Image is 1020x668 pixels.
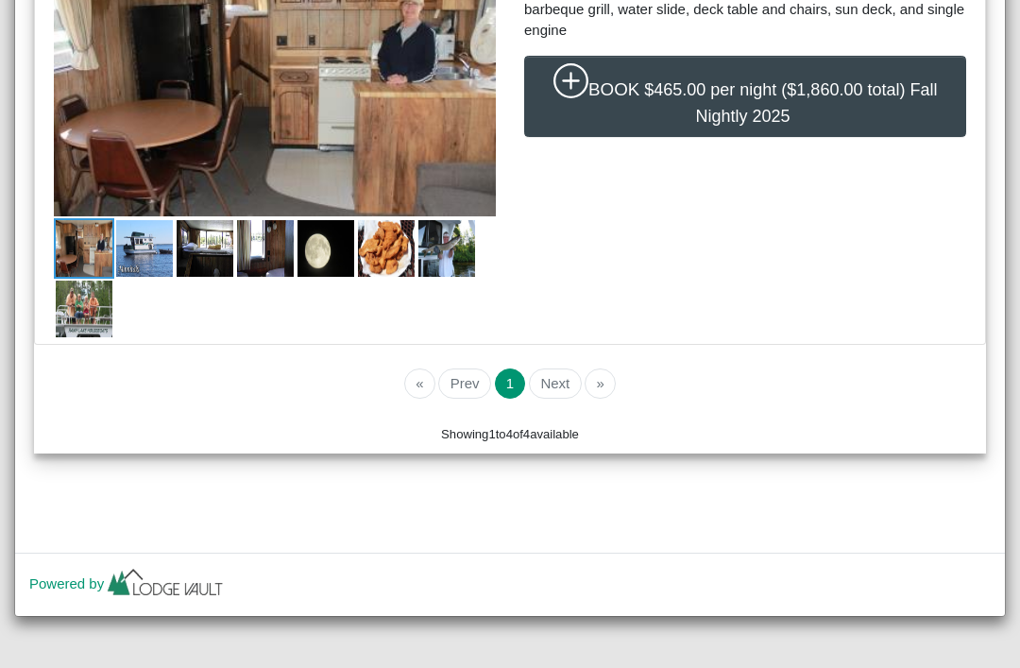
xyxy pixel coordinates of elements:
h6: Showing to of available [132,427,888,442]
span: 4 [506,427,513,441]
span: 1 [488,427,495,441]
span: BOOK [588,79,639,99]
span: 4 [523,427,530,441]
button: Go to page 1 [495,368,526,399]
span: $465.00 per night ($1,860.00 total) Fall Nightly 2025 [644,80,937,126]
svg: plus circle [553,63,589,99]
img: lv-small.ca335149.png [104,564,227,606]
a: Powered by [29,575,227,591]
ul: Pagination [404,368,616,399]
button: plus circleBOOK$465.00 per night ($1,860.00 total) Fall Nightly 2025 [524,56,966,138]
